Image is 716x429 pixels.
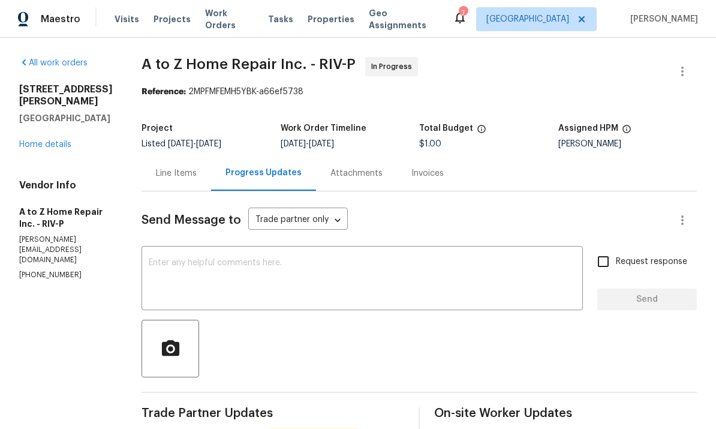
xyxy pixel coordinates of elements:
span: Trade Partner Updates [142,407,404,419]
span: Listed [142,140,221,148]
span: [PERSON_NAME] [625,13,698,25]
span: Properties [308,13,354,25]
div: Invoices [411,167,444,179]
p: [PHONE_NUMBER] [19,270,113,280]
span: [GEOGRAPHIC_DATA] [486,13,569,25]
div: Attachments [330,167,383,179]
span: [DATE] [196,140,221,148]
h5: A to Z Home Repair Inc. - RIV-P [19,206,113,230]
span: [DATE] [309,140,334,148]
span: Work Orders [205,7,254,31]
div: [PERSON_NAME] [558,140,697,148]
h5: [GEOGRAPHIC_DATA] [19,112,113,124]
span: [DATE] [168,140,193,148]
h4: Vendor Info [19,179,113,191]
span: Projects [154,13,191,25]
a: All work orders [19,59,88,67]
h5: Project [142,124,173,133]
div: Trade partner only [248,211,348,230]
span: Tasks [268,15,293,23]
h5: Work Order Timeline [281,124,366,133]
span: Request response [616,256,687,268]
span: $1.00 [419,140,441,148]
div: 2MPFMFEMH5YBK-a66ef5738 [142,86,697,98]
span: - [281,140,334,148]
div: 7 [459,7,467,19]
span: On-site Worker Updates [434,407,697,419]
p: [PERSON_NAME][EMAIL_ADDRESS][DOMAIN_NAME] [19,235,113,265]
span: Send Message to [142,214,241,226]
h2: [STREET_ADDRESS][PERSON_NAME] [19,83,113,107]
span: A to Z Home Repair Inc. - RIV-P [142,57,356,71]
span: - [168,140,221,148]
span: Maestro [41,13,80,25]
span: The hpm assigned to this work order. [622,124,631,140]
span: [DATE] [281,140,306,148]
span: In Progress [371,61,417,73]
h5: Assigned HPM [558,124,618,133]
div: Line Items [156,167,197,179]
a: Home details [19,140,71,149]
b: Reference: [142,88,186,96]
span: The total cost of line items that have been proposed by Opendoor. This sum includes line items th... [477,124,486,140]
span: Visits [115,13,139,25]
span: Geo Assignments [369,7,438,31]
div: Progress Updates [225,167,302,179]
h5: Total Budget [419,124,473,133]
